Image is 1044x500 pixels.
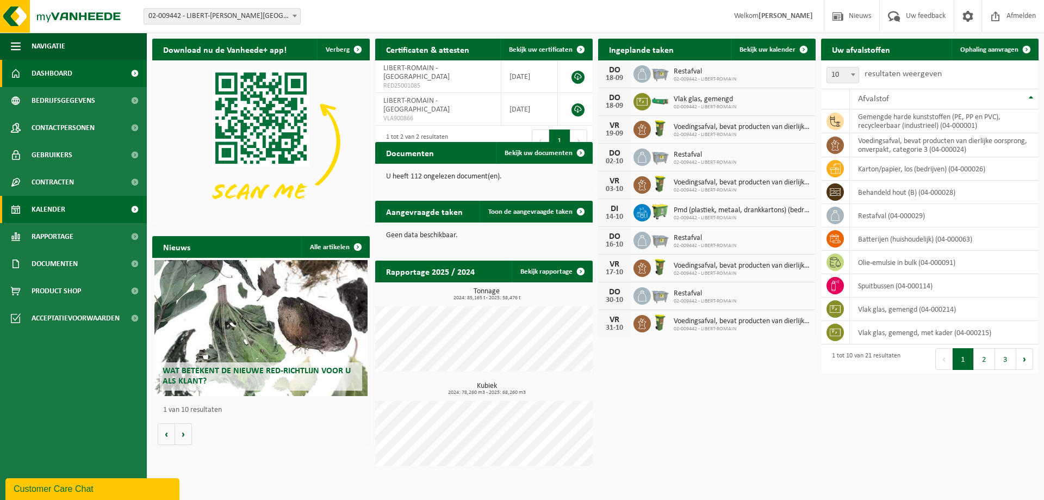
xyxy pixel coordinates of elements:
span: 02-009442 - LIBERT-ROMAIN [674,243,736,249]
span: Voedingsafval, bevat producten van dierlijke oorsprong, onverpakt, categorie 3 [674,178,810,187]
p: U heeft 112 ongelezen document(en). [386,173,582,181]
td: spuitbussen (04-000114) [850,274,1039,298]
a: Ophaling aanvragen [952,39,1037,60]
span: LIBERT-ROMAIN - [GEOGRAPHIC_DATA] [383,64,450,81]
span: 10 [827,67,859,83]
span: Pmd (plastiek, metaal, drankkartons) (bedrijven) [674,206,810,215]
label: resultaten weergeven [865,70,942,78]
span: Voedingsafval, bevat producten van dierlijke oorsprong, onverpakt, categorie 3 [674,123,810,132]
span: Product Shop [32,277,81,305]
div: 17-10 [604,269,625,276]
div: 18-09 [604,75,625,82]
div: DO [604,149,625,158]
span: 10 [826,67,859,83]
span: Bekijk uw kalender [739,46,796,53]
td: voedingsafval, bevat producten van dierlijke oorsprong, onverpakt, categorie 3 (04-000024) [850,133,1039,157]
h2: Download nu de Vanheede+ app! [152,39,297,60]
p: 1 van 10 resultaten [163,406,364,414]
span: Restafval [674,234,736,243]
div: DI [604,205,625,213]
button: Volgende [175,423,192,445]
h3: Tonnage [381,288,593,301]
img: WB-2500-GAL-GY-01 [651,230,669,249]
span: Voedingsafval, bevat producten van dierlijke oorsprong, onverpakt, categorie 3 [674,262,810,270]
a: Bekijk rapportage [512,261,592,282]
h2: Rapportage 2025 / 2024 [375,261,486,282]
span: 02-009442 - LIBERT-ROMAIN [674,159,736,166]
p: Geen data beschikbaar. [386,232,582,239]
img: WB-2500-GAL-GY-01 [651,286,669,304]
span: 02-009442 - LIBERT-ROMAIN [674,187,810,194]
a: Bekijk uw documenten [496,142,592,164]
span: 2024: 78,260 m3 - 2025: 68,260 m3 [381,390,593,396]
span: RED25001085 [383,82,493,90]
span: Restafval [674,67,736,76]
span: 02-009442 - LIBERT-ROMAIN [674,132,810,138]
span: Voedingsafval, bevat producten van dierlijke oorsprong, onverpakt, categorie 3 [674,317,810,326]
span: Wat betekent de nieuwe RED-richtlijn voor u als klant? [163,367,351,386]
span: 02-009442 - LIBERT-ROMAIN - OUDENAARDE [144,8,301,24]
strong: [PERSON_NAME] [759,12,813,20]
div: 18-09 [604,102,625,110]
h2: Ingeplande taken [598,39,685,60]
div: 30-10 [604,297,625,304]
span: Contactpersonen [32,114,95,141]
span: Documenten [32,250,78,277]
a: Alle artikelen [301,236,369,258]
h2: Certificaten & attesten [375,39,480,60]
a: Toon de aangevraagde taken [480,201,592,223]
span: Verberg [326,46,350,53]
a: Wat betekent de nieuwe RED-richtlijn voor u als klant? [154,260,368,396]
img: WB-0060-HPE-GN-50 [651,119,669,138]
a: Bekijk uw kalender [731,39,815,60]
span: Afvalstof [858,95,889,103]
td: batterijen (huishoudelijk) (04-000063) [850,227,1039,251]
img: Download de VHEPlus App [152,60,370,224]
td: gemengde harde kunststoffen (PE, PP en PVC), recycleerbaar (industrieel) (04-000001) [850,109,1039,133]
div: VR [604,316,625,324]
button: Next [570,129,587,151]
td: karton/papier, los (bedrijven) (04-000026) [850,157,1039,181]
h2: Nieuws [152,236,201,257]
td: restafval (04-000029) [850,204,1039,227]
span: Toon de aangevraagde taken [488,208,573,215]
span: Acceptatievoorwaarden [32,305,120,332]
div: 14-10 [604,213,625,221]
a: Bekijk uw certificaten [500,39,592,60]
span: Gebruikers [32,141,72,169]
span: Ophaling aanvragen [960,46,1018,53]
h2: Uw afvalstoffen [821,39,901,60]
span: Navigatie [32,33,65,60]
span: Vlak glas, gemengd [674,95,736,104]
div: DO [604,288,625,297]
span: LIBERT-ROMAIN - [GEOGRAPHIC_DATA] [383,97,450,114]
iframe: chat widget [5,476,182,500]
div: VR [604,121,625,130]
button: Next [1016,348,1033,370]
span: 02-009442 - LIBERT-ROMAIN [674,298,736,305]
button: 1 [953,348,974,370]
span: Bedrijfsgegevens [32,87,95,114]
span: 02-009442 - LIBERT-ROMAIN [674,104,736,110]
div: 02-10 [604,158,625,165]
div: DO [604,232,625,241]
td: vlak glas, gemengd, met kader (04-000215) [850,321,1039,344]
span: Bekijk uw documenten [505,150,573,157]
span: Restafval [674,151,736,159]
span: Rapportage [32,223,73,250]
span: 02-009442 - LIBERT-ROMAIN - OUDENAARDE [144,9,300,24]
img: WB-0060-HPE-GN-50 [651,175,669,193]
span: 02-009442 - LIBERT-ROMAIN [674,270,810,277]
img: WB-2500-GAL-GY-01 [651,64,669,82]
img: HK-XC-15-GN-00 [651,96,669,106]
span: Contracten [32,169,74,196]
button: Previous [532,129,549,151]
h2: Documenten [375,142,445,163]
td: olie-emulsie in bulk (04-000091) [850,251,1039,274]
button: Verberg [317,39,369,60]
span: 02-009442 - LIBERT-ROMAIN [674,326,810,332]
div: 31-10 [604,324,625,332]
span: 02-009442 - LIBERT-ROMAIN [674,215,810,221]
span: Restafval [674,289,736,298]
div: 1 tot 2 van 2 resultaten [381,128,448,152]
